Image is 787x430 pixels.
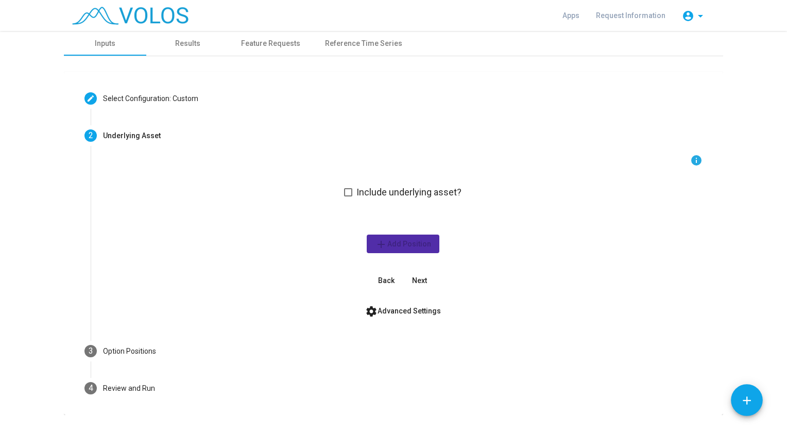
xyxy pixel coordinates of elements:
mat-icon: add [375,238,387,251]
span: 4 [89,383,93,393]
mat-icon: arrow_drop_down [694,10,707,22]
button: Add icon [731,384,763,416]
button: Back [370,271,403,290]
span: 2 [89,130,93,140]
mat-icon: info [690,154,703,167]
mat-icon: add [740,394,754,407]
span: Request Information [596,11,665,20]
button: Next [403,271,436,290]
div: Select Configuration: Custom [103,93,198,104]
button: Add Position [367,235,439,253]
mat-icon: account_circle [682,10,694,22]
mat-icon: settings [365,305,378,318]
div: Option Positions [103,346,156,357]
span: Include underlying asset? [356,186,461,199]
div: Results [175,38,200,49]
span: 3 [89,346,93,356]
span: Next [412,276,427,285]
a: Request Information [588,6,674,25]
span: Advanced Settings [365,307,441,315]
div: Inputs [95,38,115,49]
span: Add Position [375,240,431,248]
button: Advanced Settings [357,302,449,320]
a: Apps [554,6,588,25]
div: Review and Run [103,383,155,394]
span: Apps [562,11,579,20]
div: Feature Requests [241,38,300,49]
div: Underlying Asset [103,130,161,141]
mat-icon: create [87,94,95,103]
div: Reference Time Series [325,38,402,49]
span: Back [378,276,395,285]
